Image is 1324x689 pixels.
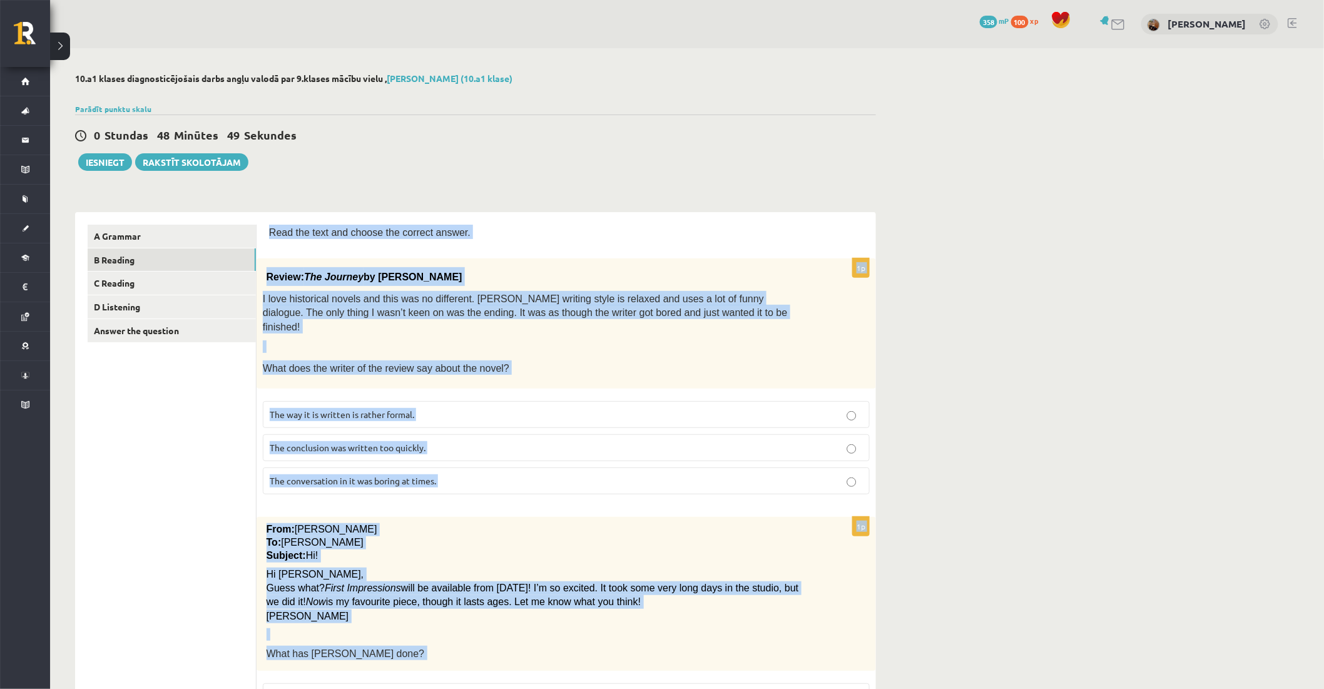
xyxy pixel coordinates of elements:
[244,128,297,142] span: Sekundes
[980,16,997,28] span: 358
[267,537,282,548] span: To:
[847,411,857,421] input: The way it is written is rather formal.
[847,477,857,487] input: The conversation in it was boring at times.
[852,258,870,278] p: 1p
[270,442,425,453] span: The conclusion was written too quickly.
[88,272,256,295] a: C Reading
[306,550,318,561] span: Hi!
[1011,16,1045,26] a: 100 xp
[135,153,248,171] a: Rakstīt skolotājam
[88,225,256,248] a: A Grammar
[269,227,471,238] span: Read the text and choose the correct answer.
[325,583,401,593] span: First Impressions
[88,295,256,319] a: D Listening
[270,475,436,486] span: The conversation in it was boring at times.
[980,16,1009,26] a: 358 mP
[263,293,787,332] span: I love historical novels and this was no different. [PERSON_NAME] writing style is relaxed and us...
[267,524,295,534] span: From:
[270,409,414,420] span: The way it is written is rather formal.
[295,524,377,534] span: [PERSON_NAME]
[852,516,870,536] p: 1p
[847,444,857,454] input: The conclusion was written too quickly.
[174,128,218,142] span: Minūtes
[364,272,462,282] span: by [PERSON_NAME]
[1011,16,1029,28] span: 100
[267,611,349,621] span: [PERSON_NAME]
[267,550,306,561] span: Subject:
[267,648,425,659] span: What has [PERSON_NAME] done?
[75,104,151,114] a: Parādīt punktu skalu
[263,363,509,374] span: What does the writer of the review say about the novel?
[94,128,100,142] span: 0
[75,73,876,84] h2: 10.a1 klases diagnosticējošais darbs angļu valodā par 9.klases mācību vielu ,
[999,16,1009,26] span: mP
[267,583,325,593] span: Guess what?
[14,22,50,53] a: Rīgas 1. Tālmācības vidusskola
[1031,16,1039,26] span: xp
[281,537,364,548] span: [PERSON_NAME]
[387,73,512,84] a: [PERSON_NAME] (10.a1 klase)
[1168,18,1246,30] a: [PERSON_NAME]
[304,272,364,282] span: The Journey
[88,319,256,342] a: Answer the question
[157,128,170,142] span: 48
[267,569,364,579] span: Hi [PERSON_NAME],
[326,596,641,607] span: is my favourite piece, though it lasts ages. Let me know what you think!
[88,248,256,272] a: B Reading
[227,128,240,142] span: 49
[1148,19,1160,31] img: Toms Jakseboga
[104,128,148,142] span: Stundas
[267,272,304,282] span: Review:
[78,153,132,171] button: Iesniegt
[306,596,326,607] span: Now
[267,583,799,607] span: will be available from [DATE]! I’m so excited. It took some very long days in the studio, but we ...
